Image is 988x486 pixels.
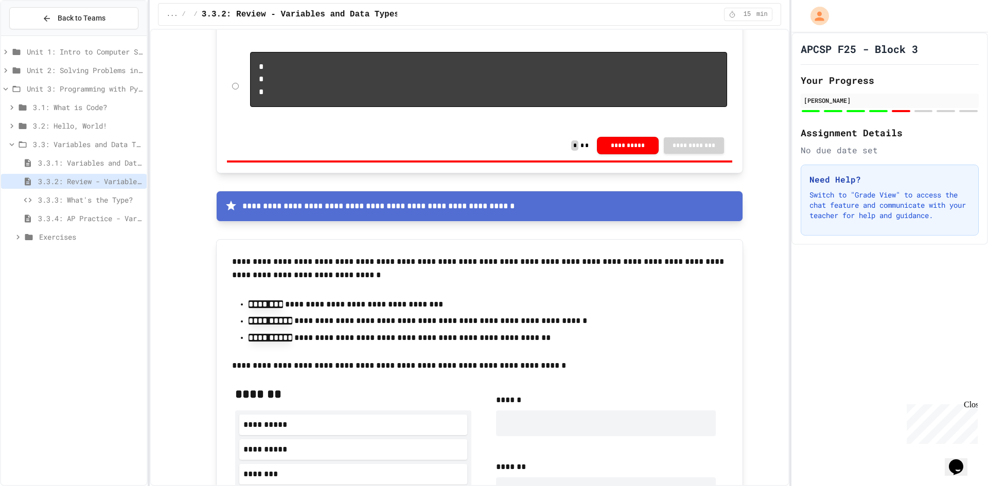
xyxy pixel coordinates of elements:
span: 3.3.3: What's the Type? [38,194,143,205]
h1: APCSP F25 - Block 3 [801,42,918,56]
span: / [194,10,198,19]
div: No due date set [801,144,979,156]
span: 3.3.1: Variables and Data Types [38,157,143,168]
span: Back to Teams [58,13,105,24]
span: 3.3.2: Review - Variables and Data Types [38,176,143,187]
span: ... [167,10,178,19]
span: 3.3: Variables and Data Types [33,139,143,150]
span: / [182,10,185,19]
iframe: chat widget [903,400,978,444]
span: min [756,10,768,19]
h3: Need Help? [809,173,970,186]
span: Exercises [39,231,143,242]
span: Unit 1: Intro to Computer Science [27,46,143,57]
span: Unit 3: Programming with Python [27,83,143,94]
h2: Your Progress [801,73,979,87]
span: 3.3.4: AP Practice - Variables [38,213,143,224]
div: Chat with us now!Close [4,4,71,65]
span: 15 [739,10,755,19]
h2: Assignment Details [801,125,979,140]
span: 3.2: Hello, World! [33,120,143,131]
div: My Account [800,4,832,28]
p: Switch to "Grade View" to access the chat feature and communicate with your teacher for help and ... [809,190,970,221]
span: 3.1: What is Code? [33,102,143,113]
span: 3.3.2: Review - Variables and Data Types [202,8,399,21]
div: [PERSON_NAME] [804,96,976,105]
span: Unit 2: Solving Problems in Computer Science [27,65,143,76]
iframe: chat widget [945,445,978,476]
